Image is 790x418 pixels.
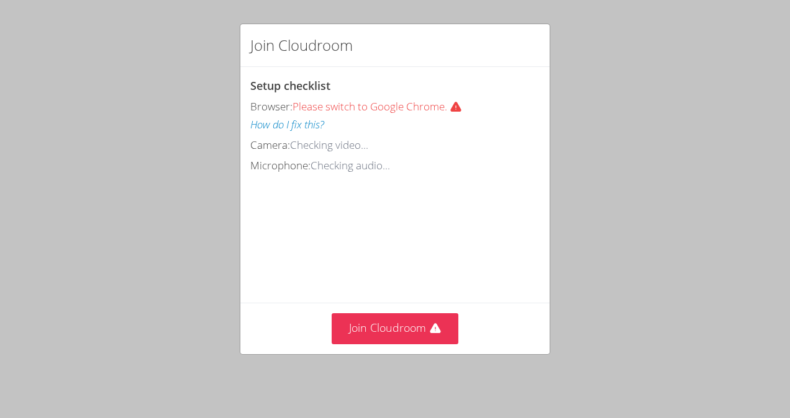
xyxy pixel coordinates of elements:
button: Join Cloudroom [332,313,459,344]
span: Checking audio... [311,158,390,172]
span: Microphone: [250,158,311,172]
span: Please switch to Google Chrome. [293,99,467,113]
span: Browser: [250,99,293,113]
span: Setup checklist [250,78,330,93]
h2: Join Cloudroom [250,34,353,56]
button: How do I fix this? [250,116,324,134]
span: Checking video... [290,138,368,152]
span: Camera: [250,138,290,152]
